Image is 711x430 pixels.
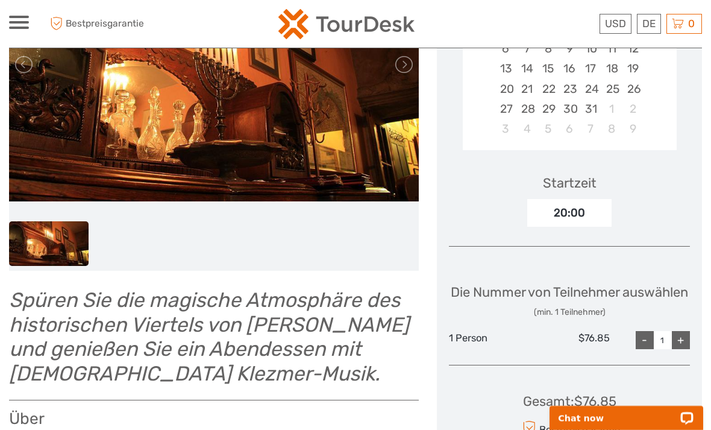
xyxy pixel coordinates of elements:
img: 2254-3441b4b5-4e5f-4d00-b396-31f1d84a6ebf_logo_small.png [278,9,415,39]
div: Choose Samstag, 18. Oktober 2025 [601,58,622,78]
img: b68a1b7d20b2468ab703fa18f4ba4e14_slider_thumbnail.jpg [9,221,89,266]
div: Gesamt : $76.85 [523,392,616,411]
div: Choose Montag, 20. Oktober 2025 [495,79,516,99]
div: Choose Mittwoch, 22. Oktober 2025 [537,79,559,99]
div: Choose Dienstag, 14. Oktober 2025 [516,58,537,78]
span: USD [605,17,626,30]
div: Choose Donnerstag, 9. Oktober 2025 [559,39,580,58]
span: Bestpreisgarantie [47,14,183,34]
div: (min. 1 Teilnehmer) [451,306,688,318]
div: Choose Samstag, 1. November 2025 [601,99,622,119]
div: 1 Person [449,331,529,349]
div: Choose Mittwoch, 15. Oktober 2025 [537,58,559,78]
div: DE [637,14,661,34]
div: Choose Dienstag, 21. Oktober 2025 [516,79,537,99]
div: Choose Donnerstag, 23. Oktober 2025 [559,79,580,99]
div: Choose Donnerstag, 16. Oktober 2025 [559,58,580,78]
div: Choose Montag, 13. Oktober 2025 [495,58,516,78]
div: Choose Montag, 3. November 2025 [495,119,516,139]
div: Choose Samstag, 25. Oktober 2025 [601,79,622,99]
div: Choose Samstag, 11. Oktober 2025 [601,39,622,58]
div: Choose Freitag, 31. Oktober 2025 [580,99,601,119]
div: Choose Sonntag, 9. November 2025 [622,119,644,139]
div: Choose Sonntag, 12. Oktober 2025 [622,39,644,58]
div: Choose Sonntag, 19. Oktober 2025 [622,58,644,78]
div: Die Nummer von Teilnehmer auswählen [451,283,688,318]
div: + [672,331,690,349]
div: $76.85 [529,331,609,349]
div: Choose Freitag, 7. November 2025 [580,119,601,139]
div: Choose Sonntag, 26. Oktober 2025 [622,79,644,99]
h2: Über [9,409,419,429]
div: Choose Donnerstag, 30. Oktober 2025 [559,99,580,119]
div: Choose Freitag, 24. Oktober 2025 [580,79,601,99]
div: Choose Mittwoch, 8. Oktober 2025 [537,39,559,58]
span: 0 [686,17,697,30]
div: month 2025-10 [466,19,672,139]
div: Choose Mittwoch, 29. Oktober 2025 [537,99,559,119]
iframe: LiveChat chat widget [542,392,711,430]
em: Spüren Sie die magische Atmosphäre des historischen Viertels von [PERSON_NAME] und genießen Sie e... [9,288,409,385]
div: - [636,331,654,349]
div: 20:00 [527,199,612,227]
div: Choose Dienstag, 4. November 2025 [516,119,537,139]
div: Choose Freitag, 17. Oktober 2025 [580,58,601,78]
div: Choose Mittwoch, 5. November 2025 [537,119,559,139]
div: Choose Dienstag, 28. Oktober 2025 [516,99,537,119]
div: Startzeit [543,174,597,192]
div: Choose Dienstag, 7. Oktober 2025 [516,39,537,58]
div: Choose Montag, 27. Oktober 2025 [495,99,516,119]
div: Choose Sonntag, 2. November 2025 [622,99,644,119]
div: Choose Freitag, 10. Oktober 2025 [580,39,601,58]
div: Choose Montag, 6. Oktober 2025 [495,39,516,58]
div: Choose Samstag, 8. November 2025 [601,119,622,139]
div: Choose Donnerstag, 6. November 2025 [559,119,580,139]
